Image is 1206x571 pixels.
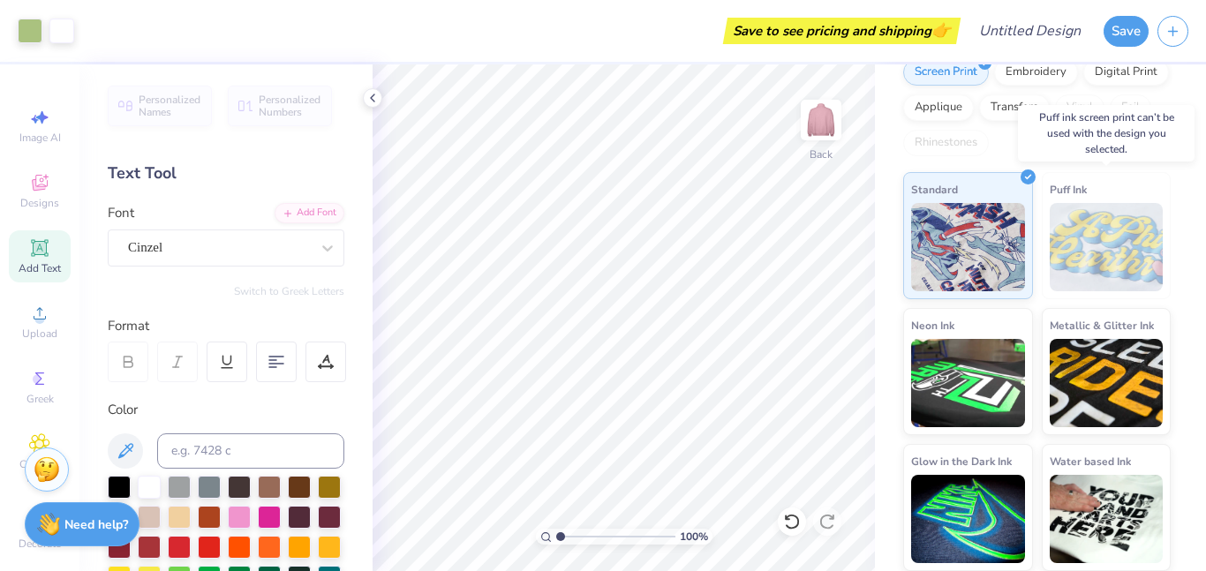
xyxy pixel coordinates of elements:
div: Save to see pricing and shipping [727,18,956,44]
span: Image AI [19,131,61,145]
div: Format [108,316,346,336]
div: Screen Print [903,59,989,86]
div: Rhinestones [903,130,989,156]
img: Standard [911,203,1025,291]
img: Metallic & Glitter Ink [1050,339,1164,427]
img: Glow in the Dark Ink [911,475,1025,563]
span: Clipart & logos [9,457,71,485]
span: 100 % [680,529,708,545]
span: Add Text [19,261,61,275]
span: Glow in the Dark Ink [911,452,1012,470]
div: Text Tool [108,162,344,185]
span: Standard [911,180,958,199]
strong: Need help? [64,516,128,533]
img: Back [803,102,839,138]
label: Font [108,203,134,223]
button: Save [1104,16,1149,47]
span: Puff Ink [1050,180,1087,199]
div: Puff ink screen print can’t be used with the design you selected. [1018,105,1195,162]
div: Applique [903,94,974,121]
span: Designs [20,196,59,210]
span: Water based Ink [1050,452,1131,470]
span: 👉 [931,19,951,41]
div: Color [108,400,344,420]
div: Embroidery [994,59,1078,86]
span: Greek [26,392,54,406]
div: Add Font [275,203,344,223]
span: Personalized Numbers [259,94,321,118]
input: Untitled Design [965,13,1095,49]
span: Upload [22,327,57,341]
div: Vinyl [1055,94,1104,121]
span: Decorate [19,537,61,551]
div: Transfers [979,94,1050,121]
img: Puff Ink [1050,203,1164,291]
img: Neon Ink [911,339,1025,427]
input: e.g. 7428 c [157,433,344,469]
div: Foil [1110,94,1151,121]
button: Switch to Greek Letters [234,284,344,298]
img: Water based Ink [1050,475,1164,563]
div: Digital Print [1083,59,1169,86]
div: Back [810,147,833,162]
span: Neon Ink [911,316,954,334]
span: Personalized Names [139,94,201,118]
span: Metallic & Glitter Ink [1050,316,1154,334]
